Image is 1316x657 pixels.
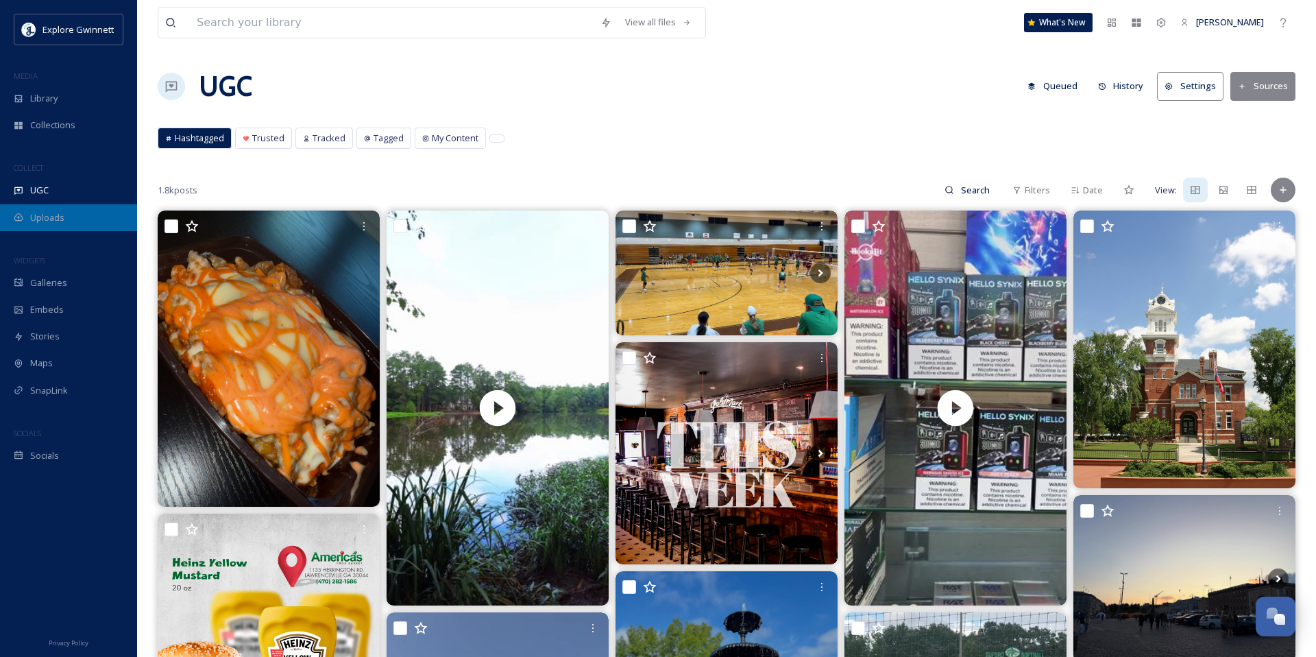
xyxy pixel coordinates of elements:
[30,357,53,370] span: Maps
[158,184,197,197] span: 1.8k posts
[30,92,58,105] span: Library
[313,132,345,145] span: Tracked
[844,211,1067,606] video: Hello sinx are back!#peachtreecorners #atlanta #fyp #smokeshop #gwinnett
[30,211,64,224] span: Uploads
[30,276,67,289] span: Galleries
[844,211,1067,606] img: thumbnail
[1024,13,1093,32] a: What's New
[618,9,698,36] a: View all files
[30,384,68,397] span: SnapLink
[158,211,380,507] img: ¿A quien le gusta la Yaroa? 😋 Tenemos disponible ya! Ordena tu plato 👌 #dominicanfood #yaroa #dom...
[374,132,404,145] span: Tagged
[14,163,43,173] span: COLLECT
[30,449,59,462] span: Socials
[1157,72,1223,100] button: Settings
[42,23,114,36] span: Explore Gwinnett
[175,132,224,145] span: Hashtagged
[1073,211,1295,488] img: Marvel at the architectural beauty and regal décor of the Gwinnett Historic Courthouse at our Ope...
[22,23,36,36] img: download.jpeg
[30,119,75,132] span: Collections
[30,330,60,343] span: Stories
[1173,9,1271,36] a: [PERSON_NAME]
[49,638,88,647] span: Privacy Policy
[1091,73,1151,99] button: History
[14,428,41,438] span: SOCIALS
[1021,73,1091,99] a: Queued
[1230,72,1295,100] button: Sources
[30,184,49,197] span: UGC
[190,8,594,38] input: Search your library
[252,132,284,145] span: Trusted
[954,176,999,204] input: Search
[199,66,252,107] a: UGC
[432,132,478,145] span: My Content
[1021,73,1084,99] button: Queued
[49,634,88,650] a: Privacy Policy
[616,211,838,335] img: From Softball to Volleyball. I love staying active #buford #volleyball #dualsport #13
[387,211,609,606] video: — ATL ROYAL— Beautifully Updated 5 Bedroom/5 Bath Lake view Home in the Heart of Suwanee One of t...
[1025,184,1050,197] span: Filters
[14,255,45,265] span: WIDGETS
[1256,597,1295,636] button: Open Chat
[30,303,64,316] span: Embeds
[1083,184,1103,197] span: Date
[616,342,838,564] img: THIS WEEK ⬇️ • #wednesday “Going to Dad’s House” 10pm-2am w/ dj_dinidaddy2.0 dj.wabi.sabi & speci...
[1091,73,1158,99] a: History
[387,211,609,606] img: thumbnail
[14,71,38,81] span: MEDIA
[1157,72,1230,100] a: Settings
[1155,184,1177,197] span: View:
[1196,16,1264,28] span: [PERSON_NAME]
